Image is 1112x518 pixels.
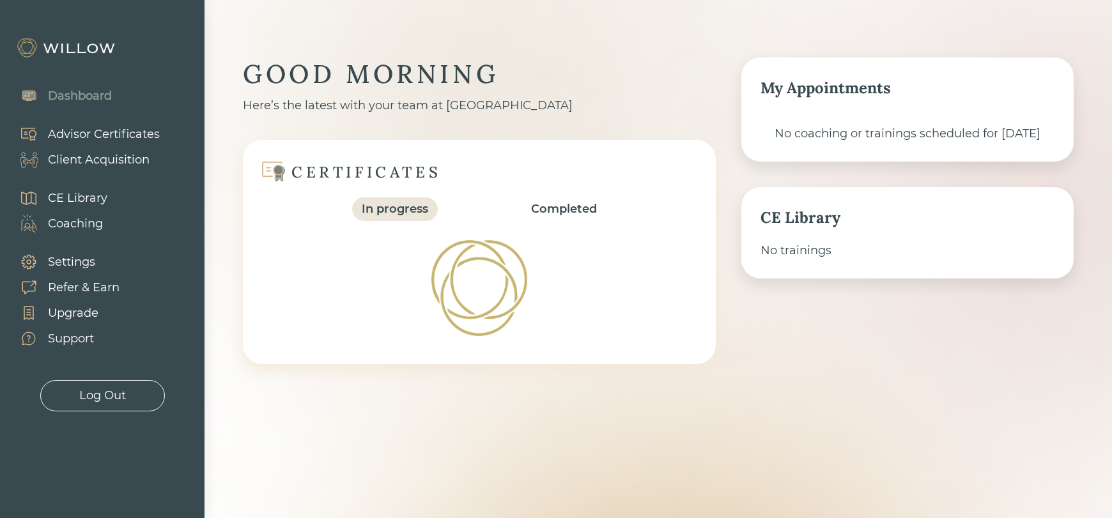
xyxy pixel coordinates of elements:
[48,215,103,232] div: Coaching
[48,254,95,271] div: Settings
[6,275,120,300] a: Refer & Earn
[761,125,1054,142] div: No coaching or trainings scheduled for [DATE]
[6,211,107,236] a: Coaching
[531,201,597,218] div: Completed
[6,300,120,326] a: Upgrade
[6,147,160,172] a: Client Acquisition
[48,330,94,347] div: Support
[48,190,107,207] div: CE Library
[362,201,428,218] div: In progress
[761,242,1054,259] div: No trainings
[291,162,441,182] div: CERTIFICATES
[761,206,1054,229] div: CE Library
[243,57,716,91] div: GOOD MORNING
[243,97,716,114] div: Here’s the latest with your team at [GEOGRAPHIC_DATA]
[48,88,112,105] div: Dashboard
[48,279,120,296] div: Refer & Earn
[79,387,126,404] div: Log Out
[48,151,150,169] div: Client Acquisition
[16,38,118,58] img: Willow
[6,83,112,109] a: Dashboard
[431,240,527,336] img: Loading!
[761,77,1054,100] div: My Appointments
[6,249,120,275] a: Settings
[6,121,160,147] a: Advisor Certificates
[48,126,160,143] div: Advisor Certificates
[48,305,98,322] div: Upgrade
[6,185,107,211] a: CE Library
